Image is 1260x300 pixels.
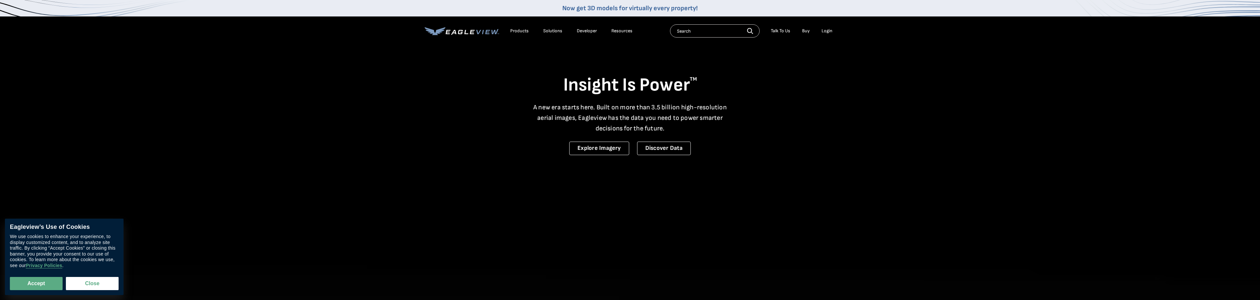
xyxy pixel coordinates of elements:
[425,74,836,97] h1: Insight Is Power
[690,76,697,82] sup: TM
[637,142,691,155] a: Discover Data
[10,224,119,231] div: Eagleview’s Use of Cookies
[802,28,810,34] a: Buy
[611,28,632,34] div: Resources
[562,4,698,12] a: Now get 3D models for virtually every property!
[510,28,529,34] div: Products
[771,28,790,34] div: Talk To Us
[10,234,119,269] div: We use cookies to enhance your experience, to display customized content, and to analyze site tra...
[10,277,63,290] button: Accept
[66,277,119,290] button: Close
[670,24,760,38] input: Search
[529,102,731,134] p: A new era starts here. Built on more than 3.5 billion high-resolution aerial images, Eagleview ha...
[569,142,629,155] a: Explore Imagery
[822,28,832,34] div: Login
[543,28,562,34] div: Solutions
[26,263,62,269] a: Privacy Policies
[577,28,597,34] a: Developer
